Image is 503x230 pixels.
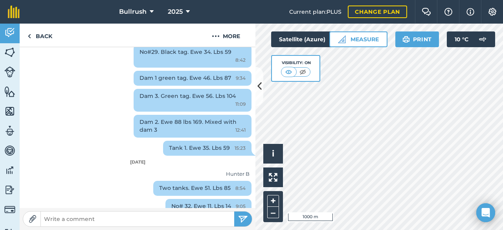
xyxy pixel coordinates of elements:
[476,203,495,222] div: Open Intercom Messenger
[20,159,255,166] div: [DATE]
[402,35,410,44] img: svg+xml;base64,PHN2ZyB4bWxucz0iaHR0cDovL3d3dy53My5vcmcvMjAwMC9zdmciIHdpZHRoPSIxOSIgaGVpZ2h0PSIyNC...
[134,115,251,138] div: Dam 2. Ewe 88 lbs 169. Mixed with dam 3
[235,144,246,152] span: 15:23
[447,31,495,47] button: 10 °C
[4,204,15,215] img: svg+xml;base64,PD94bWwgdmVyc2lvbj0iMS4wIiBlbmNvZGluZz0idXRmLTgiPz4KPCEtLSBHZW5lcmF0b3I6IEFkb2JlIE...
[235,100,246,108] span: 11:09
[168,7,183,17] span: 2025
[4,105,15,117] img: svg+xml;base64,PHN2ZyB4bWxucz0iaHR0cDovL3d3dy53My5vcmcvMjAwMC9zdmciIHdpZHRoPSI1NiIgaGVpZ2h0PSI2MC...
[284,68,294,76] img: svg+xml;base64,PHN2ZyB4bWxucz0iaHR0cDovL3d3dy53My5vcmcvMjAwMC9zdmciIHdpZHRoPSI1MCIgaGVpZ2h0PSI0MC...
[236,74,246,82] span: 9:34
[163,141,251,156] div: Tank 1. Ewe 35. Lbs 59
[134,71,251,86] div: Dam 1 green tag. Ewe 46. Lbs 87
[4,86,15,98] img: svg+xml;base64,PHN2ZyB4bWxucz0iaHR0cDovL3d3dy53My5vcmcvMjAwMC9zdmciIHdpZHRoPSI1NiIgaGVpZ2h0PSI2MC...
[4,164,15,176] img: svg+xml;base64,PD94bWwgdmVyc2lvbj0iMS4wIiBlbmNvZGluZz0idXRmLTgiPz4KPCEtLSBHZW5lcmF0b3I6IEFkb2JlIE...
[271,31,347,47] button: Satellite (Azure)
[267,207,279,218] button: –
[4,46,15,58] img: svg+xml;base64,PHN2ZyB4bWxucz0iaHR0cDovL3d3dy53My5vcmcvMjAwMC9zdmciIHdpZHRoPSI1NiIgaGVpZ2h0PSI2MC...
[422,8,431,16] img: Two speech bubbles overlapping with the left bubble in the forefront
[41,213,234,224] input: Write a comment
[4,27,15,39] img: svg+xml;base64,PD94bWwgdmVyc2lvbj0iMS4wIiBlbmNvZGluZz0idXRmLTgiPz4KPCEtLSBHZW5lcmF0b3I6IEFkb2JlIE...
[235,184,246,192] span: 8:54
[153,181,251,196] div: Two tanks. Ewe 51. Lbs 85
[281,60,311,66] div: Visibility: On
[289,7,341,16] span: Current plan : PLUS
[235,56,246,64] span: 8:42
[269,173,277,182] img: Four arrows, one pointing top left, one top right, one bottom right and the last bottom left
[338,35,346,43] img: Ruler icon
[28,31,31,41] img: svg+xml;base64,PHN2ZyB4bWxucz0iaHR0cDovL3d3dy53My5vcmcvMjAwMC9zdmciIHdpZHRoPSI5IiBoZWlnaHQ9IjI0Ii...
[4,66,15,77] img: svg+xml;base64,PD94bWwgdmVyc2lvbj0iMS4wIiBlbmNvZGluZz0idXRmLTgiPz4KPCEtLSBHZW5lcmF0b3I6IEFkb2JlIE...
[444,8,453,16] img: A question mark icon
[466,7,474,17] img: svg+xml;base64,PHN2ZyB4bWxucz0iaHR0cDovL3d3dy53My5vcmcvMjAwMC9zdmciIHdpZHRoPSIxNyIgaGVpZ2h0PSIxNy...
[26,170,250,178] div: Hunter B
[119,7,147,17] span: Bullrush
[4,145,15,156] img: svg+xml;base64,PD94bWwgdmVyc2lvbj0iMS4wIiBlbmNvZGluZz0idXRmLTgiPz4KPCEtLSBHZW5lcmF0b3I6IEFkb2JlIE...
[134,45,251,68] div: No#29. Black tag. Ewe 34. Lbs 59
[165,199,251,214] div: No# 32. Ewe 11. Lbs 14
[238,214,248,224] img: svg+xml;base64,PHN2ZyB4bWxucz0iaHR0cDovL3d3dy53My5vcmcvMjAwMC9zdmciIHdpZHRoPSIyNSIgaGVpZ2h0PSIyNC...
[212,31,220,41] img: svg+xml;base64,PHN2ZyB4bWxucz0iaHR0cDovL3d3dy53My5vcmcvMjAwMC9zdmciIHdpZHRoPSIyMCIgaGVpZ2h0PSIyNC...
[236,202,246,210] span: 9:05
[263,144,283,164] button: i
[267,195,279,207] button: +
[235,126,246,134] span: 12:41
[134,89,251,112] div: Dam 3. Green tag. Ewe 56. Lbs 104
[298,68,308,76] img: svg+xml;base64,PHN2ZyB4bWxucz0iaHR0cDovL3d3dy53My5vcmcvMjAwMC9zdmciIHdpZHRoPSI1MCIgaGVpZ2h0PSI0MC...
[29,215,37,223] img: Paperclip icon
[329,31,387,47] button: Measure
[488,8,497,16] img: A cog icon
[20,24,60,47] a: Back
[8,6,20,18] img: fieldmargin Logo
[272,149,274,158] span: i
[395,31,439,47] button: Print
[455,31,468,47] span: 10 ° C
[348,6,407,18] a: Change plan
[196,24,255,47] button: More
[4,184,15,196] img: svg+xml;base64,PD94bWwgdmVyc2lvbj0iMS4wIiBlbmNvZGluZz0idXRmLTgiPz4KPCEtLSBHZW5lcmF0b3I6IEFkb2JlIE...
[4,125,15,137] img: svg+xml;base64,PD94bWwgdmVyc2lvbj0iMS4wIiBlbmNvZGluZz0idXRmLTgiPz4KPCEtLSBHZW5lcmF0b3I6IEFkb2JlIE...
[475,31,490,47] img: svg+xml;base64,PD94bWwgdmVyc2lvbj0iMS4wIiBlbmNvZGluZz0idXRmLTgiPz4KPCEtLSBHZW5lcmF0b3I6IEFkb2JlIE...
